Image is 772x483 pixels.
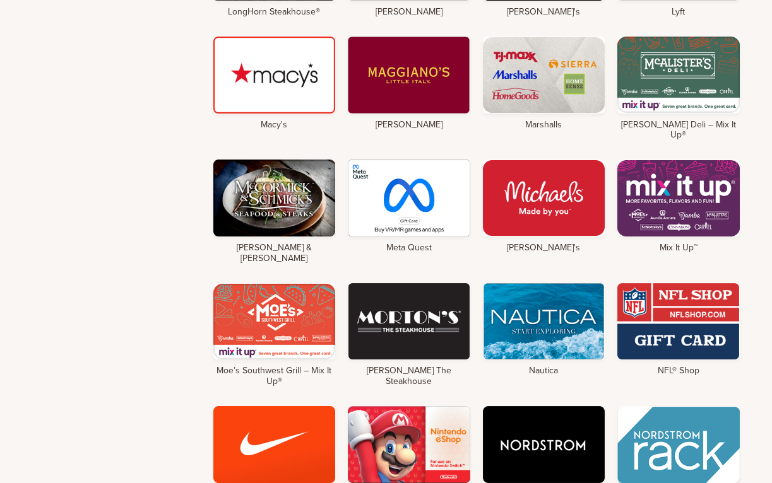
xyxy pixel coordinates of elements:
[617,160,740,253] a: Mix It Up™
[617,283,740,377] a: NFL® Shop
[617,243,740,253] h4: Mix It Up™
[483,283,605,377] a: Nautica
[213,243,336,264] h4: [PERSON_NAME] & [PERSON_NAME]
[213,120,336,131] h4: Macy's
[483,243,605,253] h4: [PERSON_NAME]'s
[483,366,605,376] h4: Nautica
[213,283,336,387] a: Moe’s Southwest Grill – Mix It Up®
[348,160,470,253] a: Meta Quest
[348,283,470,387] a: [PERSON_NAME] The Steakhouse
[213,160,336,264] a: [PERSON_NAME] & [PERSON_NAME]
[617,366,740,376] h4: NFL® Shop
[617,120,740,141] h4: [PERSON_NAME] Deli – Mix It Up®
[348,7,470,18] h4: [PERSON_NAME]
[483,7,605,18] h4: [PERSON_NAME]'s
[213,7,336,18] h4: LongHorn Steakhouse®
[483,160,605,253] a: [PERSON_NAME]'s
[348,366,470,387] h4: [PERSON_NAME] The Steakhouse
[348,37,470,131] a: [PERSON_NAME]
[483,37,605,131] a: Marshalls
[483,120,605,131] h4: Marshalls
[29,9,55,20] span: Help
[213,37,336,131] a: Macy's
[617,7,740,18] h4: Lyft
[348,243,470,253] h4: Meta Quest
[617,37,740,141] a: [PERSON_NAME] Deli – Mix It Up®
[348,120,470,131] h4: [PERSON_NAME]
[213,366,336,387] h4: Moe’s Southwest Grill – Mix It Up®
